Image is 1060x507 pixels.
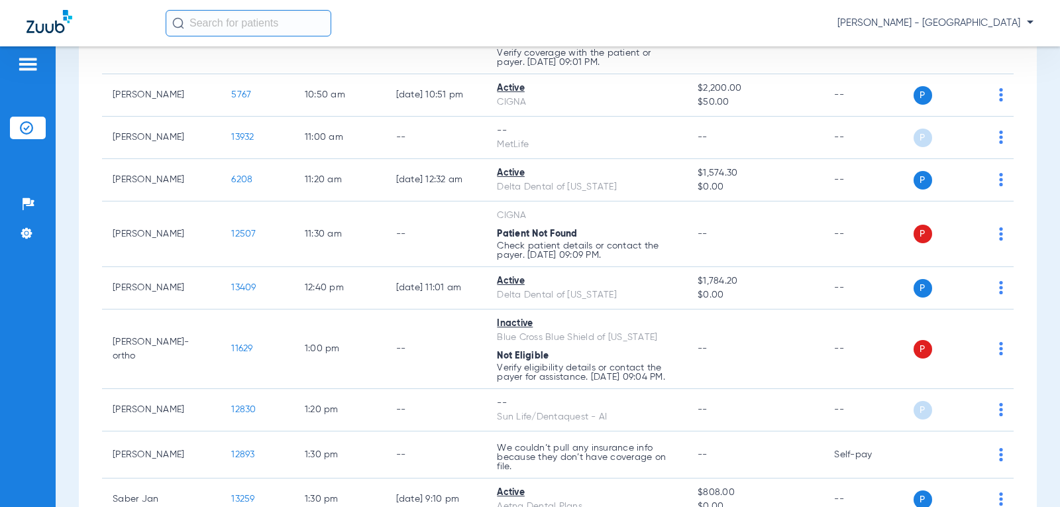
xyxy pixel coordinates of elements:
[698,288,813,302] span: $0.00
[999,342,1003,355] img: group-dot-blue.svg
[497,241,676,260] p: Check patient details or contact the payer. [DATE] 09:09 PM.
[497,138,676,152] div: MetLife
[698,166,813,180] span: $1,574.30
[698,95,813,109] span: $50.00
[294,159,386,201] td: 11:20 AM
[497,396,676,410] div: --
[102,389,221,431] td: [PERSON_NAME]
[166,10,331,36] input: Search for patients
[999,403,1003,416] img: group-dot-blue.svg
[17,56,38,72] img: hamburger-icon
[698,486,813,500] span: $808.00
[294,117,386,159] td: 11:00 AM
[823,389,913,431] td: --
[294,431,386,479] td: 1:30 PM
[497,331,676,345] div: Blue Cross Blue Shield of [US_STATE]
[698,133,708,142] span: --
[294,310,386,389] td: 1:00 PM
[698,450,708,459] span: --
[231,283,256,292] span: 13409
[26,10,72,33] img: Zuub Logo
[497,288,676,302] div: Delta Dental of [US_STATE]
[231,405,256,414] span: 12830
[294,201,386,267] td: 11:30 AM
[497,82,676,95] div: Active
[823,117,913,159] td: --
[386,310,487,389] td: --
[102,74,221,117] td: [PERSON_NAME]
[823,201,913,267] td: --
[999,281,1003,294] img: group-dot-blue.svg
[386,74,487,117] td: [DATE] 10:51 PM
[999,492,1003,506] img: group-dot-blue.svg
[823,267,913,310] td: --
[386,389,487,431] td: --
[497,351,549,361] span: Not Eligible
[698,344,708,353] span: --
[914,279,932,298] span: P
[999,448,1003,461] img: group-dot-blue.svg
[102,267,221,310] td: [PERSON_NAME]
[231,344,252,353] span: 11629
[497,95,676,109] div: CIGNA
[823,159,913,201] td: --
[497,166,676,180] div: Active
[386,159,487,201] td: [DATE] 12:32 AM
[231,175,252,184] span: 6208
[294,389,386,431] td: 1:20 PM
[497,274,676,288] div: Active
[231,90,251,99] span: 5767
[914,86,932,105] span: P
[914,340,932,359] span: P
[497,48,676,67] p: Verify coverage with the patient or payer. [DATE] 09:01 PM.
[497,486,676,500] div: Active
[102,310,221,389] td: [PERSON_NAME]-ortho
[294,267,386,310] td: 12:40 PM
[497,229,577,239] span: Patient Not Found
[698,180,813,194] span: $0.00
[497,363,676,382] p: Verify eligibility details or contact the payer for assistance. [DATE] 09:04 PM.
[497,124,676,138] div: --
[698,82,813,95] span: $2,200.00
[231,450,254,459] span: 12893
[231,494,254,504] span: 13259
[102,201,221,267] td: [PERSON_NAME]
[102,117,221,159] td: [PERSON_NAME]
[823,310,913,389] td: --
[698,274,813,288] span: $1,784.20
[497,180,676,194] div: Delta Dental of [US_STATE]
[231,229,256,239] span: 12507
[386,267,487,310] td: [DATE] 11:01 AM
[914,225,932,243] span: P
[386,431,487,479] td: --
[698,405,708,414] span: --
[497,209,676,223] div: CIGNA
[698,229,708,239] span: --
[386,201,487,267] td: --
[231,133,254,142] span: 13932
[999,88,1003,101] img: group-dot-blue.svg
[999,173,1003,186] img: group-dot-blue.svg
[102,159,221,201] td: [PERSON_NAME]
[172,17,184,29] img: Search Icon
[497,443,676,471] p: We couldn’t pull any insurance info because they don’t have coverage on file.
[837,17,1033,30] span: [PERSON_NAME] - [GEOGRAPHIC_DATA]
[497,317,676,331] div: Inactive
[914,129,932,147] span: P
[999,227,1003,241] img: group-dot-blue.svg
[823,431,913,479] td: Self-pay
[102,431,221,479] td: [PERSON_NAME]
[386,117,487,159] td: --
[999,131,1003,144] img: group-dot-blue.svg
[914,171,932,190] span: P
[823,74,913,117] td: --
[497,410,676,424] div: Sun Life/Dentaquest - AI
[294,74,386,117] td: 10:50 AM
[914,401,932,420] span: P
